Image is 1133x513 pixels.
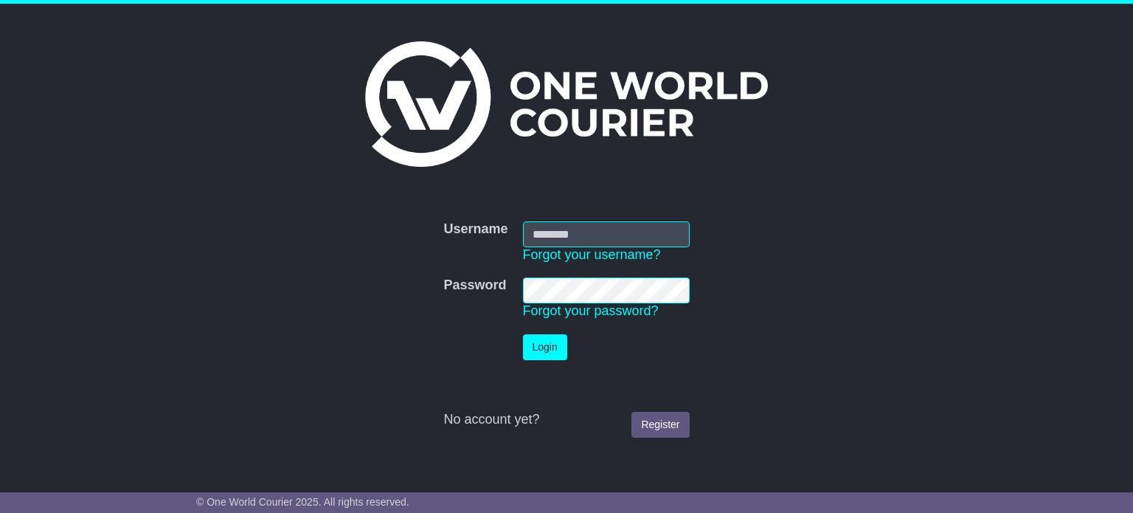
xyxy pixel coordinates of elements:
[443,412,689,428] div: No account yet?
[365,41,768,167] img: One World
[443,221,507,238] label: Username
[523,303,659,318] a: Forgot your password?
[443,278,506,294] label: Password
[631,412,689,438] a: Register
[196,496,409,508] span: © One World Courier 2025. All rights reserved.
[523,334,567,360] button: Login
[523,247,661,262] a: Forgot your username?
